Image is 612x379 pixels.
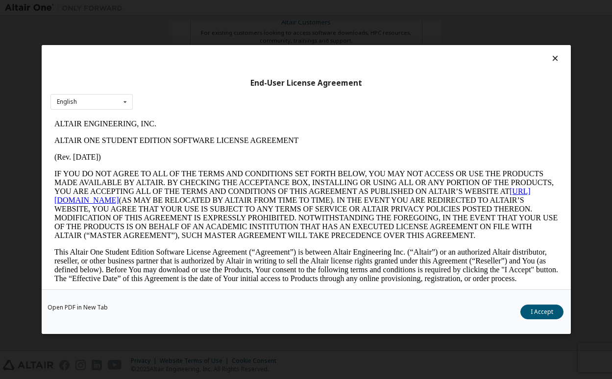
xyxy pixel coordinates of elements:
div: End-User License Agreement [50,78,562,88]
p: IF YOU DO NOT AGREE TO ALL OF THE TERMS AND CONDITIONS SET FORTH BELOW, YOU MAY NOT ACCESS OR USE... [4,54,508,124]
a: [URL][DOMAIN_NAME] [4,71,480,89]
button: I Accept [520,305,563,319]
p: This Altair One Student Edition Software License Agreement (“Agreement”) is between Altair Engine... [4,132,508,167]
p: ALTAIR ENGINEERING, INC. [4,4,508,13]
p: (Rev. [DATE]) [4,37,508,46]
div: English [57,99,77,105]
p: ALTAIR ONE STUDENT EDITION SOFTWARE LICENSE AGREEMENT [4,21,508,29]
a: Open PDF in New Tab [48,305,108,310]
